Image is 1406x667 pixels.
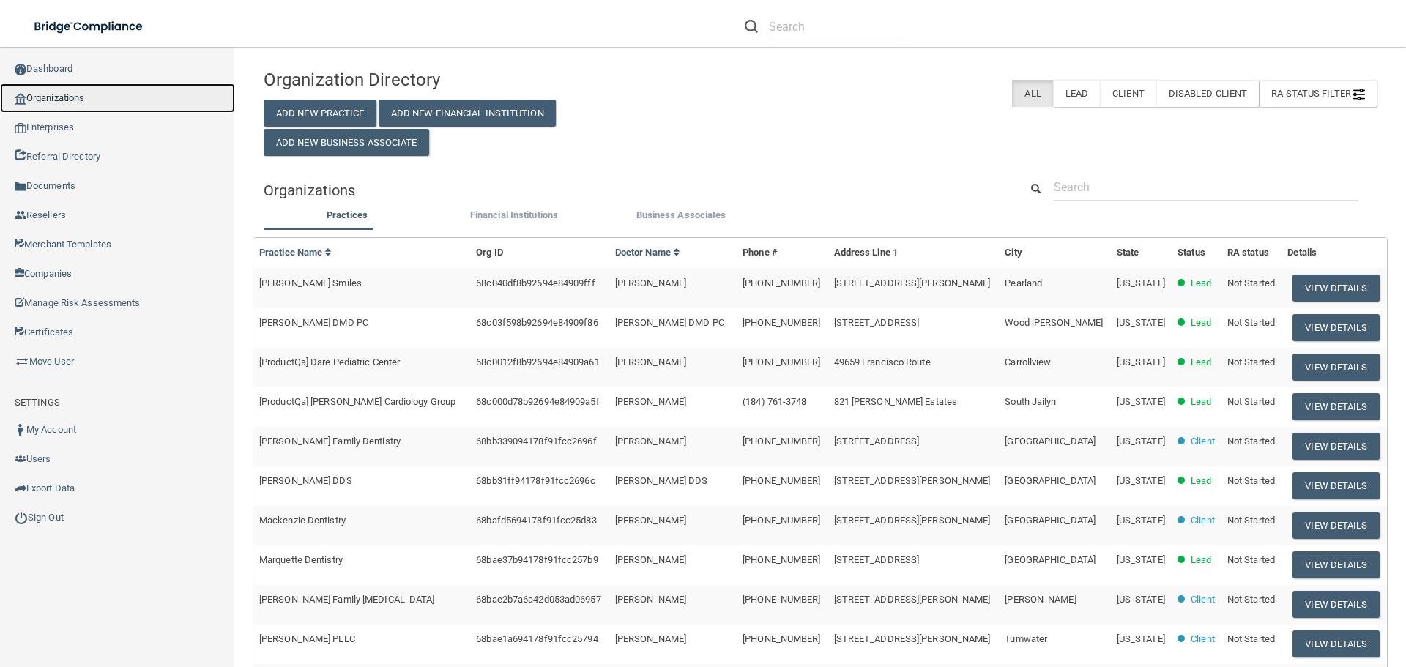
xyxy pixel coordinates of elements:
[1292,591,1379,618] button: View Details
[476,317,598,328] span: 68c03f598b92694e84909f86
[476,396,599,407] span: 68c000d78b92694e84909a5f
[259,247,332,258] a: Practice Name
[15,64,26,75] img: ic_dashboard_dark.d01f4a41.png
[743,277,820,288] span: [PHONE_NUMBER]
[605,206,757,224] label: Business Associates
[834,317,920,328] span: [STREET_ADDRESS]
[615,277,686,288] span: [PERSON_NAME]
[476,633,598,644] span: 68bae1a694178f91fcc25794
[1292,472,1379,499] button: View Details
[259,475,352,486] span: [PERSON_NAME] DDS
[476,594,600,605] span: 68bae2b7a6a42d053ad06957
[438,206,590,224] label: Financial Institutions
[1227,436,1275,447] span: Not Started
[1005,554,1096,565] span: [GEOGRAPHIC_DATA]
[598,206,765,228] li: Business Associate
[470,209,558,220] span: Financial Institutions
[1005,357,1051,368] span: Carrollview
[999,238,1110,268] th: City
[834,396,958,407] span: 821 [PERSON_NAME] Estates
[1282,238,1387,268] th: Details
[1117,554,1165,565] span: [US_STATE]
[615,594,686,605] span: [PERSON_NAME]
[1005,633,1047,644] span: Tumwater
[1191,275,1211,292] p: Lead
[769,13,903,40] input: Search
[1292,433,1379,460] button: View Details
[259,396,455,407] span: [ProductQa] [PERSON_NAME] Cardiology Group
[834,436,920,447] span: [STREET_ADDRESS]
[15,394,60,411] label: SETTINGS
[264,70,620,89] h4: Organization Directory
[1053,80,1100,107] label: Lead
[15,209,26,221] img: ic_reseller.de258add.png
[743,396,806,407] span: (184) 761-3748
[1353,89,1365,100] img: icon-filter@2x.21656d0b.png
[1005,277,1042,288] span: Pearland
[1227,396,1275,407] span: Not Started
[1292,551,1379,578] button: View Details
[259,633,355,644] span: [PERSON_NAME] PLLC
[1172,238,1221,268] th: Status
[615,436,686,447] span: [PERSON_NAME]
[1292,314,1379,341] button: View Details
[259,436,401,447] span: [PERSON_NAME] Family Dentistry
[743,475,820,486] span: [PHONE_NUMBER]
[476,554,598,565] span: 68bae37b94178f91fcc257b9
[476,357,599,368] span: 68c0012f8b92694e84909a61
[1191,591,1215,608] p: Client
[1117,594,1165,605] span: [US_STATE]
[1191,433,1215,450] p: Client
[745,20,758,33] img: ic-search.3b580494.png
[15,453,26,465] img: icon-users.e205127d.png
[1292,393,1379,420] button: View Details
[1227,554,1275,565] span: Not Started
[264,182,998,198] h5: Organizations
[1292,354,1379,381] button: View Details
[737,238,827,268] th: Phone #
[15,93,26,105] img: organization-icon.f8decf85.png
[1117,357,1165,368] span: [US_STATE]
[743,633,820,644] span: [PHONE_NUMBER]
[259,515,346,526] span: Mackenzie Dentistry
[1191,354,1211,371] p: Lead
[264,206,431,228] li: Practices
[259,357,400,368] span: [ProductQa] Dare Pediatric Center
[1005,475,1096,486] span: [GEOGRAPHIC_DATA]
[743,594,820,605] span: [PHONE_NUMBER]
[1292,512,1379,539] button: View Details
[259,554,343,565] span: Marquette Dentistry
[264,100,376,127] button: Add New Practice
[834,475,991,486] span: [STREET_ADDRESS][PERSON_NAME]
[379,100,556,127] button: Add New Financial Institution
[1191,551,1211,569] p: Lead
[1005,515,1096,526] span: [GEOGRAPHIC_DATA]
[1227,317,1275,328] span: Not Started
[15,354,29,369] img: briefcase.64adab9b.png
[1227,633,1275,644] span: Not Started
[834,357,931,368] span: 49659 Francisco Route
[22,12,157,42] img: bridge_compliance_login_screen.278c3ca4.svg
[1005,396,1056,407] span: South Jailyn
[834,277,991,288] span: [STREET_ADDRESS][PERSON_NAME]
[1117,633,1165,644] span: [US_STATE]
[1117,317,1165,328] span: [US_STATE]
[15,482,26,494] img: icon-export.b9366987.png
[1100,80,1156,107] label: Client
[476,436,596,447] span: 68bb339094178f91fcc2696f
[743,515,820,526] span: [PHONE_NUMBER]
[828,238,1000,268] th: Address Line 1
[327,209,368,220] span: Practices
[615,317,724,328] span: [PERSON_NAME] DMD PC
[15,511,28,524] img: ic_power_dark.7ecde6b1.png
[834,633,991,644] span: [STREET_ADDRESS][PERSON_NAME]
[1111,238,1172,268] th: State
[1117,277,1165,288] span: [US_STATE]
[476,475,595,486] span: 68bb31ff94178f91fcc2696c
[1191,314,1211,332] p: Lead
[476,515,596,526] span: 68bafd5694178f91fcc25d83
[259,277,362,288] span: [PERSON_NAME] Smiles
[1191,393,1211,411] p: Lead
[1191,512,1215,529] p: Client
[1117,515,1165,526] span: [US_STATE]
